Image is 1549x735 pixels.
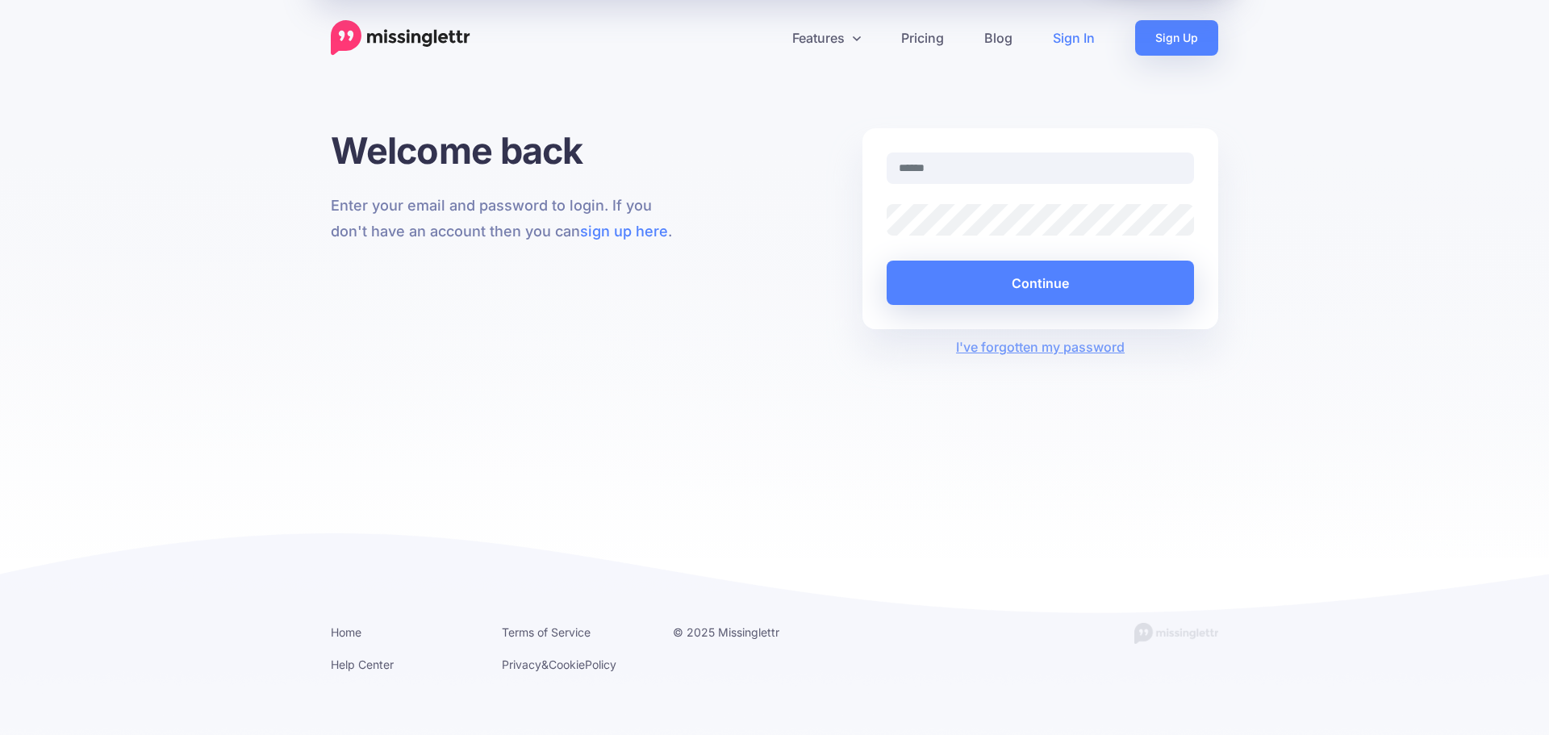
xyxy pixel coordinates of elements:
[887,261,1194,305] button: Continue
[956,339,1125,355] a: I've forgotten my password
[881,20,964,56] a: Pricing
[580,223,668,240] a: sign up here
[331,128,687,173] h1: Welcome back
[1135,20,1218,56] a: Sign Up
[772,20,881,56] a: Features
[502,654,649,674] li: & Policy
[1033,20,1115,56] a: Sign In
[331,658,394,671] a: Help Center
[502,658,541,671] a: Privacy
[502,625,591,639] a: Terms of Service
[964,20,1033,56] a: Blog
[331,625,361,639] a: Home
[331,193,687,244] p: Enter your email and password to login. If you don't have an account then you can .
[549,658,585,671] a: Cookie
[673,622,820,642] li: © 2025 Missinglettr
